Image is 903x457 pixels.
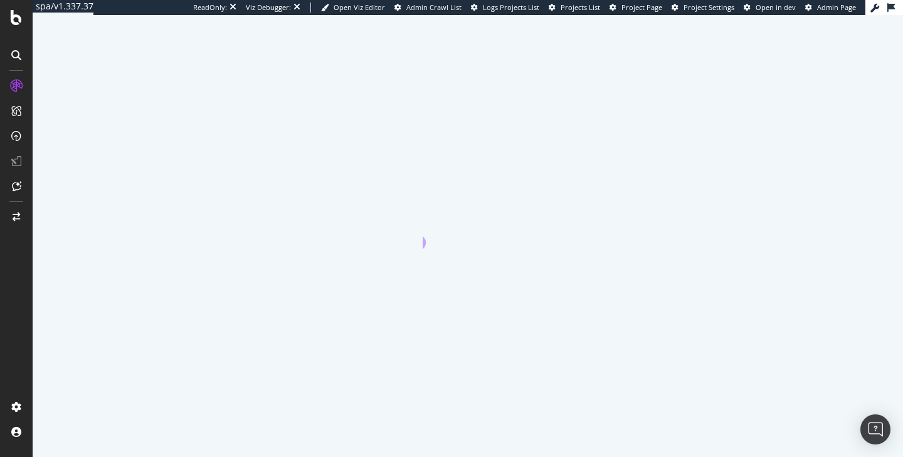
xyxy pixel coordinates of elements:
div: Open Intercom Messenger [860,414,890,444]
span: Admin Crawl List [406,3,462,12]
a: Project Page [610,3,662,13]
a: Open Viz Editor [321,3,385,13]
span: Project Page [621,3,662,12]
div: Viz Debugger: [246,3,291,13]
span: Admin Page [817,3,856,12]
a: Admin Crawl List [394,3,462,13]
a: Admin Page [805,3,856,13]
a: Logs Projects List [471,3,539,13]
span: Projects List [561,3,600,12]
span: Project Settings [684,3,734,12]
div: animation [423,204,513,249]
div: ReadOnly: [193,3,227,13]
span: Open in dev [756,3,796,12]
span: Open Viz Editor [334,3,385,12]
a: Project Settings [672,3,734,13]
a: Open in dev [744,3,796,13]
span: Logs Projects List [483,3,539,12]
a: Projects List [549,3,600,13]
